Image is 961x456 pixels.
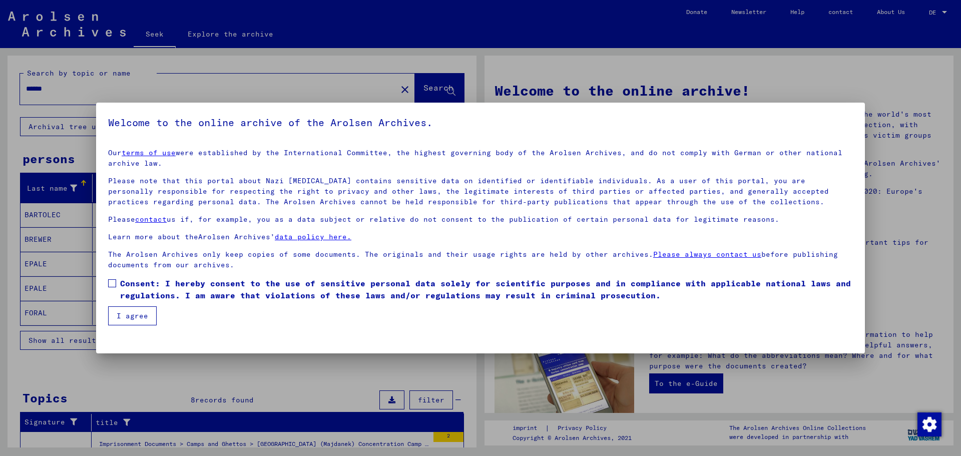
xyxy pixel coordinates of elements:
a: contact [135,215,167,224]
font: I agree [117,311,148,320]
font: were established by the International Committee, the highest governing body of the Arolsen Archiv... [108,148,842,168]
font: us if, for example, you as a data subject or relative do not consent to the publication of certai... [167,215,779,224]
font: before publishing documents from our archives. [108,250,838,269]
font: Please note that this portal about Nazi [MEDICAL_DATA] contains sensitive data on identified or i... [108,176,829,206]
font: Our [108,148,122,157]
font: Learn more about the [108,232,198,241]
font: Arolsen Archives’ [198,232,275,241]
a: terms of use [122,148,176,157]
font: Welcome to the online archive of the Arolsen Archives. [108,116,432,129]
a: Please always contact us [653,250,761,259]
a: data policy here. [275,232,351,241]
font: The Arolsen Archives only keep copies of some documents. The originals and their usage rights are... [108,250,653,259]
font: Consent: I hereby consent to the use of sensitive personal data solely for scientific purposes an... [120,278,851,300]
button: I agree [108,306,157,325]
img: Change consent [917,412,941,436]
font: Please [108,215,135,224]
